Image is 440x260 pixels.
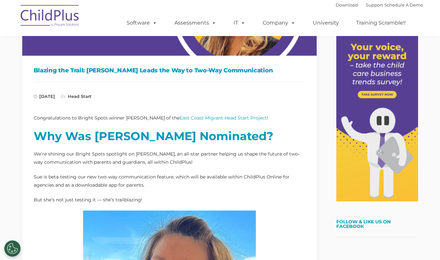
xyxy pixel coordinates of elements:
a: Software [120,16,164,29]
strong: Why Was [PERSON_NAME] Nominated? [34,129,273,143]
button: Cookies Settings [4,240,21,257]
a: Follow & Like Us on Facebook [336,219,391,229]
a: East Coast Migrant Head Start Project​ [180,115,267,121]
img: ChildPlus by Procare Solutions [17,0,83,33]
p: Congratulations to Bright Spots winner [PERSON_NAME] of the ! [34,114,305,122]
h1: Blazing the Trail: [PERSON_NAME] Leads the Way to Two-Way Communication​ [34,65,305,75]
font: | [336,2,423,8]
a: Assessments [168,16,223,29]
p: Sue is beta-testing our new two-way communication feature, which will be available within ChildPl... [34,173,305,189]
a: Head Start [68,94,92,99]
a: Support [366,2,383,8]
a: University [306,16,345,29]
a: Download [336,2,358,8]
a: IT [227,16,252,29]
p: We’re shining our Bright Spots spotlight on [PERSON_NAME], an all-star partner helping us shape t... [34,150,305,166]
span: [DATE] [34,94,55,99]
p: But she’s not just testing it — she’s trailblazing! [34,196,305,204]
a: Schedule A Demo [384,2,423,8]
a: Training Scramble!! [350,16,412,29]
a: Company [256,16,302,29]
